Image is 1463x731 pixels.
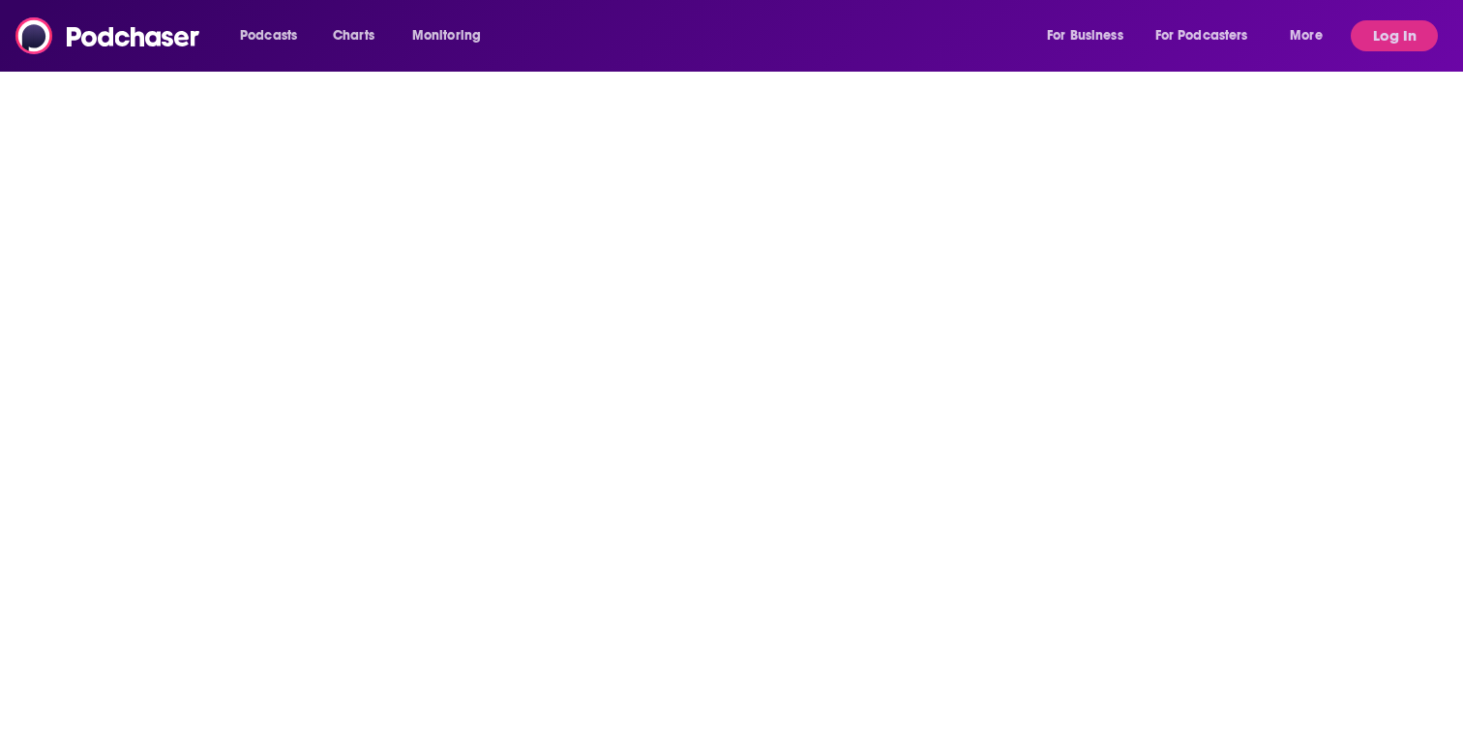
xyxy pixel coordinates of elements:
button: open menu [1143,20,1276,51]
button: open menu [399,20,506,51]
a: Charts [320,20,386,51]
span: More [1290,22,1323,49]
span: Podcasts [240,22,297,49]
button: open menu [1276,20,1347,51]
span: Charts [333,22,374,49]
span: Monitoring [412,22,481,49]
button: open menu [226,20,322,51]
button: Log In [1351,20,1438,51]
img: Podchaser - Follow, Share and Rate Podcasts [15,17,201,54]
span: For Podcasters [1155,22,1248,49]
button: open menu [1033,20,1148,51]
span: For Business [1047,22,1123,49]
